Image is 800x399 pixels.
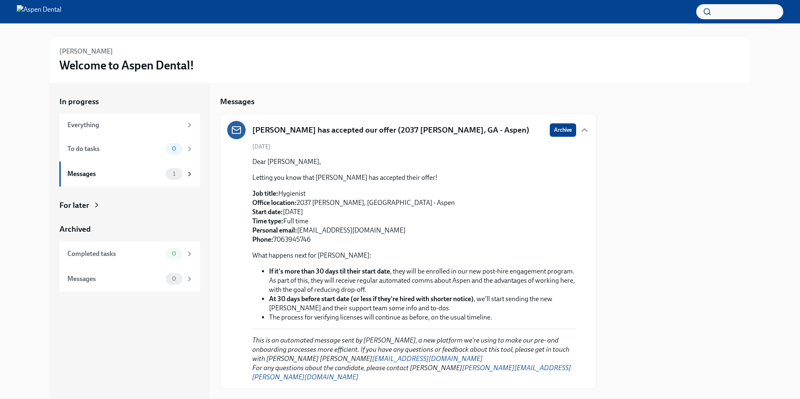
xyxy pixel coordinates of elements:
[252,199,297,207] strong: Office location:
[252,157,455,166] p: Dear [PERSON_NAME],
[59,47,113,56] h6: [PERSON_NAME]
[59,96,200,107] a: In progress
[252,125,529,136] h5: [PERSON_NAME] has accepted our offer (2037 [PERSON_NAME], GA - Aspen)
[252,226,297,234] strong: Personal email:
[167,146,181,152] span: 0
[252,208,283,216] strong: Start date:
[220,96,254,107] h5: Messages
[269,295,474,303] strong: At 30 days before start date (or less if they're hired with shorter notice)
[252,364,571,381] em: For any questions about the candidate, please contact [PERSON_NAME]
[252,235,273,243] strong: Phone:
[252,189,455,244] p: Hygienist 2037 [PERSON_NAME], [GEOGRAPHIC_DATA] - Aspen [DATE] Full time [EMAIL_ADDRESS][DOMAIN_N...
[252,173,455,182] p: Letting you know that [PERSON_NAME] has accepted their offer!
[59,266,200,292] a: Messages0
[59,200,200,211] a: For later
[59,224,200,235] a: Archived
[59,58,194,73] h3: Welcome to Aspen Dental!
[17,5,62,18] img: Aspen Dental
[167,251,181,257] span: 0
[252,364,571,381] a: [PERSON_NAME][EMAIL_ADDRESS][PERSON_NAME][DOMAIN_NAME]
[554,126,572,134] span: Archive
[168,171,180,177] span: 1
[269,267,576,294] li: , they will be enrolled in our new post-hire engagement program. As part of this, they will recei...
[252,189,278,197] strong: Job title:
[269,267,390,275] strong: If it's more than 30 days til their start date
[550,123,576,137] button: Archive
[252,251,576,260] p: What happens next for [PERSON_NAME]:
[59,241,200,266] a: Completed tasks0
[59,200,89,211] div: For later
[67,249,162,258] div: Completed tasks
[59,136,200,161] a: To do tasks0
[59,114,200,136] a: Everything
[67,120,182,130] div: Everything
[372,355,483,363] a: [EMAIL_ADDRESS][DOMAIN_NAME]
[252,336,569,363] em: This is an automated message sent by [PERSON_NAME], a new platform we're using to make our pre- a...
[67,169,162,179] div: Messages
[59,161,200,187] a: Messages1
[67,144,162,153] div: To do tasks
[269,294,576,313] li: , we'll start sending the new [PERSON_NAME] and their support team some info and to-dos
[67,274,162,284] div: Messages
[252,217,283,225] strong: Time type:
[167,276,181,282] span: 0
[252,143,271,151] span: [DATE]
[269,313,576,322] li: The process for verifying licenses will continue as before, on the usual timeline.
